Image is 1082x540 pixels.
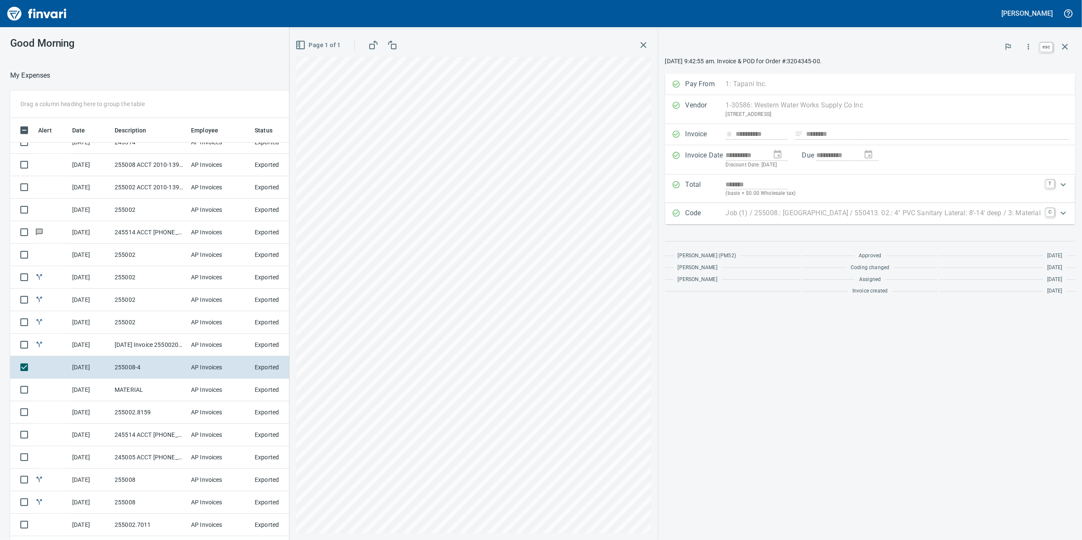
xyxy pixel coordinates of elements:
span: Description [115,125,157,135]
span: Assigned [859,276,881,284]
span: Status [255,125,284,135]
td: AP Invoices [188,244,251,266]
td: Exported [251,244,315,266]
td: [DATE] [69,424,111,446]
td: Exported [251,469,315,491]
td: AP Invoices [188,469,251,491]
span: Split transaction [35,274,44,280]
td: [DATE] [69,401,111,424]
span: [DATE] [1047,252,1062,260]
p: [DATE] 9:42:55 am. Invoice & POD for Order #:3204345-00. [665,57,1075,65]
button: [PERSON_NAME] [1000,7,1055,20]
td: 255002 [111,266,188,289]
td: AP Invoices [188,491,251,514]
td: Exported [251,289,315,311]
span: Employee [191,125,229,135]
td: Exported [251,356,315,379]
td: 255002 ACCT 2010-1391591 [111,176,188,199]
td: 245514 ACCT [PHONE_NUMBER] [111,424,188,446]
span: Date [72,125,85,135]
p: Total [686,180,726,198]
span: Page 1 of 1 [297,40,341,51]
td: [DATE] [69,266,111,289]
span: Split transaction [35,477,44,482]
a: C [1046,208,1054,217]
td: AP Invoices [188,289,251,311]
span: Status [255,125,273,135]
td: [DATE] [69,491,111,514]
td: AP Invoices [188,154,251,176]
td: [DATE] [69,176,111,199]
span: Alert [38,125,63,135]
td: Exported [251,154,315,176]
span: [PERSON_NAME] [678,276,717,284]
p: Drag a column heading here to group the table [20,100,145,108]
td: [DATE] [69,379,111,401]
td: AP Invoices [188,424,251,446]
h3: Good Morning [10,37,280,49]
td: AP Invoices [188,266,251,289]
span: Date [72,125,96,135]
td: Exported [251,379,315,401]
td: AP Invoices [188,446,251,469]
button: Page 1 of 1 [294,37,344,53]
td: 245514 ACCT [PHONE_NUMBER] [111,221,188,244]
span: Split transaction [35,297,44,302]
span: Description [115,125,146,135]
td: Exported [251,514,315,536]
span: Has messages [35,229,44,235]
td: [DATE] [69,244,111,266]
span: [PERSON_NAME] (PM52) [678,252,736,260]
span: Approved [859,252,881,260]
td: Exported [251,491,315,514]
td: 255008 ACCT 2010-1396500 [111,154,188,176]
td: 255008 [111,491,188,514]
button: Flag [999,37,1017,56]
td: 255002 [111,289,188,311]
td: 245005 ACCT [PHONE_NUMBER] [111,446,188,469]
td: AP Invoices [188,356,251,379]
td: MATERIAL [111,379,188,401]
p: Job (1) / 255008.: [GEOGRAPHIC_DATA] / 550413. 02.: 4" PVC Sanitary Lateral: 8'-14' deep / 3: Mat... [726,208,1041,218]
td: Exported [251,446,315,469]
div: Expand [665,203,1075,224]
span: Split transaction [35,499,44,505]
td: Exported [251,176,315,199]
p: Code [686,208,726,219]
td: Exported [251,266,315,289]
td: [DATE] [69,221,111,244]
td: [DATE] [69,514,111,536]
td: [DATE] Invoice 255002090925 from Tapani Materials (1-29544) [111,334,188,356]
td: AP Invoices [188,334,251,356]
span: Coding changed [851,264,889,272]
span: [PERSON_NAME] [678,264,717,272]
td: AP Invoices [188,401,251,424]
h5: [PERSON_NAME] [1002,9,1053,18]
td: [DATE] [69,334,111,356]
p: My Expenses [10,70,51,81]
td: AP Invoices [188,199,251,221]
span: Split transaction [35,319,44,325]
td: [DATE] [69,289,111,311]
span: Employee [191,125,218,135]
td: [DATE] [69,469,111,491]
td: 255008-4 [111,356,188,379]
nav: breadcrumb [10,70,51,81]
span: Split transaction [35,342,44,347]
td: Exported [251,199,315,221]
span: [DATE] [1047,287,1062,295]
td: [DATE] [69,154,111,176]
td: 255002 [111,199,188,221]
td: 255002 [111,244,188,266]
td: 255002.8159 [111,401,188,424]
td: AP Invoices [188,311,251,334]
span: [DATE] [1047,264,1062,272]
p: (basis + $0.00 Wholesale tax) [726,189,1041,198]
td: [DATE] [69,311,111,334]
img: Finvari [5,3,69,24]
a: esc [1040,42,1053,52]
td: 255002.7011 [111,514,188,536]
td: AP Invoices [188,176,251,199]
td: AP Invoices [188,221,251,244]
